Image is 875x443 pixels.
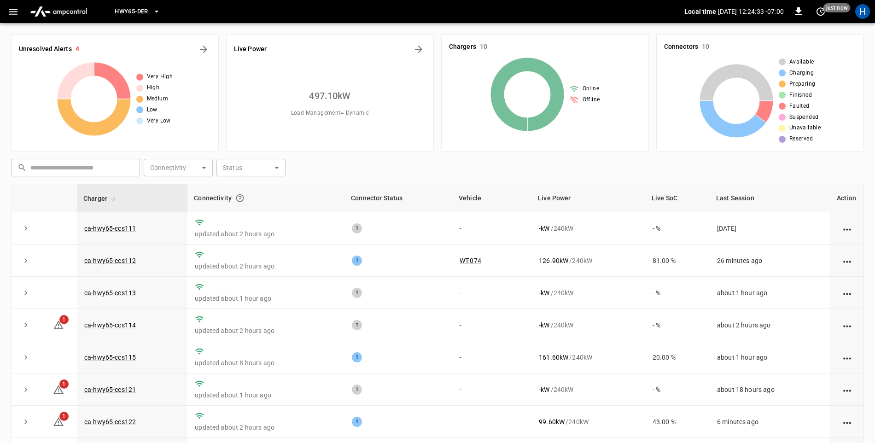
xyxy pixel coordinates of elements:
[147,117,171,126] span: Very Low
[449,42,476,52] h6: Chargers
[789,58,814,67] span: Available
[539,385,549,394] p: - kW
[789,134,813,144] span: Reserved
[645,309,710,341] td: - %
[234,44,267,54] h6: Live Power
[19,286,33,300] button: expand row
[684,7,716,16] p: Local time
[84,289,136,297] a: ca-hwy65-ccs113
[789,102,810,111] span: Faulted
[841,417,853,426] div: action cell options
[291,109,369,118] span: Load Management = Dynamic
[19,44,72,54] h6: Unresolved Alerts
[147,83,160,93] span: High
[84,225,136,232] a: ca-hwy65-ccs111
[539,417,638,426] div: / 240 kW
[452,309,531,341] td: -
[195,229,337,239] p: updated about 2 hours ago
[352,223,362,233] div: 1
[26,3,91,20] img: ampcontrol.io logo
[111,3,163,21] button: HWY65-DER
[710,184,830,212] th: Last Session
[19,318,33,332] button: expand row
[452,277,531,309] td: -
[352,385,362,395] div: 1
[84,354,136,361] a: ca-hwy65-ccs115
[59,412,69,421] span: 1
[539,321,638,330] div: / 240 kW
[855,4,870,19] div: profile-icon
[710,245,830,277] td: 26 minutes ago
[539,224,549,233] p: - kW
[194,190,338,206] div: Connectivity
[309,88,350,103] h6: 497.10 kW
[539,417,565,426] p: 99.60 kW
[460,257,481,264] a: WT-074
[147,72,173,82] span: Very High
[352,288,362,298] div: 1
[59,315,69,324] span: 1
[841,256,853,265] div: action cell options
[19,383,33,396] button: expand row
[452,184,531,212] th: Vehicle
[232,190,248,206] button: Connection between the charger and our software.
[710,341,830,373] td: about 1 hour ago
[84,418,136,426] a: ca-hwy65-ccs122
[19,221,33,235] button: expand row
[531,184,645,212] th: Live Power
[645,212,710,245] td: - %
[195,358,337,367] p: updated about 8 hours ago
[539,321,549,330] p: - kW
[84,257,136,264] a: ca-hwy65-ccs112
[196,42,211,57] button: All Alerts
[539,353,568,362] p: 161.60 kW
[645,245,710,277] td: 81.00 %
[352,256,362,266] div: 1
[76,44,79,54] h6: 4
[710,406,830,438] td: 6 minutes ago
[452,341,531,373] td: -
[539,288,638,297] div: / 240 kW
[84,386,136,393] a: ca-hwy65-ccs121
[645,373,710,406] td: - %
[813,4,828,19] button: set refresh interval
[195,262,337,271] p: updated about 2 hours ago
[195,326,337,335] p: updated about 2 hours ago
[664,42,698,52] h6: Connectors
[539,385,638,394] div: / 240 kW
[702,42,709,52] h6: 10
[645,406,710,438] td: 43.00 %
[352,417,362,427] div: 1
[645,277,710,309] td: - %
[789,91,812,100] span: Finished
[583,84,599,93] span: Online
[710,373,830,406] td: about 18 hours ago
[539,256,568,265] p: 126.90 kW
[352,320,362,330] div: 1
[84,321,136,329] a: ca-hwy65-ccs114
[147,105,157,115] span: Low
[344,184,452,212] th: Connector Status
[59,379,69,389] span: 1
[195,391,337,400] p: updated about 1 hour ago
[53,418,64,425] a: 1
[789,113,819,122] span: Suspended
[710,309,830,341] td: about 2 hours ago
[411,42,426,57] button: Energy Overview
[718,7,784,16] p: [DATE] 12:24:33 -07:00
[539,353,638,362] div: / 240 kW
[53,385,64,393] a: 1
[195,294,337,303] p: updated about 1 hour ago
[539,288,549,297] p: - kW
[452,373,531,406] td: -
[19,415,33,429] button: expand row
[841,288,853,297] div: action cell options
[645,341,710,373] td: 20.00 %
[789,123,821,133] span: Unavailable
[789,69,814,78] span: Charging
[710,212,830,245] td: [DATE]
[539,224,638,233] div: / 240 kW
[452,406,531,438] td: -
[841,353,853,362] div: action cell options
[147,94,168,104] span: Medium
